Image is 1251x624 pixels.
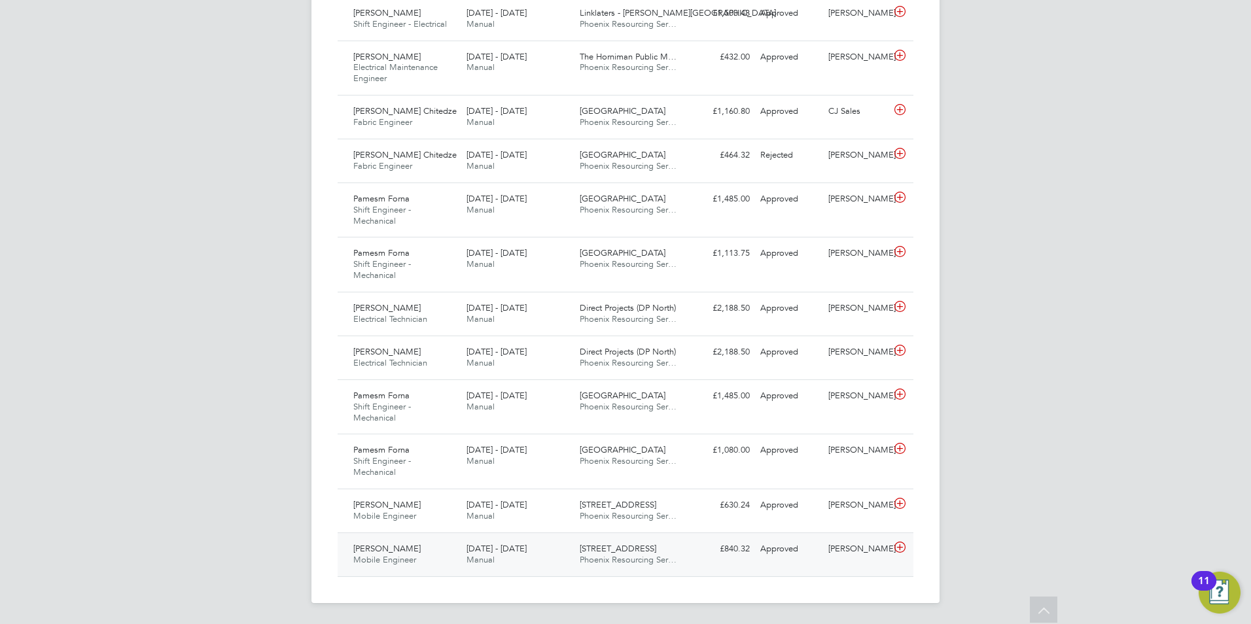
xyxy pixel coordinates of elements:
span: Electrical Maintenance Engineer [353,61,438,84]
span: Shift Engineer - Electrical [353,18,447,29]
span: [PERSON_NAME] [353,346,421,357]
span: [PERSON_NAME] [353,499,421,510]
span: Direct Projects (DP North) [580,302,676,313]
span: Phoenix Resourcing Ser… [580,258,677,269]
span: Fabric Engineer [353,116,412,128]
span: Phoenix Resourcing Ser… [580,204,677,215]
div: Approved [755,3,823,24]
span: [DATE] - [DATE] [467,390,527,401]
span: Phoenix Resourcing Ser… [580,160,677,171]
span: [DATE] - [DATE] [467,149,527,160]
span: [DATE] - [DATE] [467,193,527,204]
span: Manual [467,18,495,29]
span: Pamesm Forna [353,390,410,401]
div: Approved [755,188,823,210]
div: [PERSON_NAME] [823,341,891,363]
span: Mobile Engineer [353,554,416,565]
div: CJ Sales [823,101,891,122]
span: Shift Engineer - Mechanical [353,455,411,477]
div: Approved [755,46,823,68]
div: £1,160.80 [687,101,755,122]
span: [GEOGRAPHIC_DATA] [580,247,665,258]
span: [PERSON_NAME] [353,51,421,62]
div: [PERSON_NAME] [823,494,891,516]
span: Manual [467,313,495,324]
span: Phoenix Resourcing Ser… [580,61,677,73]
span: [PERSON_NAME] Chitedze [353,105,457,116]
div: Approved [755,385,823,407]
span: [PERSON_NAME] Chitedze [353,149,457,160]
div: Approved [755,538,823,560]
span: [STREET_ADDRESS] [580,543,656,554]
div: [PERSON_NAME] [823,145,891,166]
span: Direct Projects (DP North) [580,346,676,357]
div: [PERSON_NAME] [823,243,891,264]
div: Approved [755,440,823,461]
span: [DATE] - [DATE] [467,247,527,258]
span: Phoenix Resourcing Ser… [580,554,677,565]
div: 11 [1198,581,1210,598]
span: Phoenix Resourcing Ser… [580,116,677,128]
div: £1,113.75 [687,243,755,264]
div: £1,485.00 [687,385,755,407]
span: Mobile Engineer [353,510,416,521]
span: [GEOGRAPHIC_DATA] [580,444,665,455]
div: [PERSON_NAME] [823,188,891,210]
div: £1,080.00 [687,440,755,461]
div: £2,188.50 [687,298,755,319]
div: Rejected [755,145,823,166]
div: [PERSON_NAME] [823,440,891,461]
span: The Horniman Public M… [580,51,677,62]
div: £1,503.48 [687,3,755,24]
span: Manual [467,61,495,73]
span: Manual [467,401,495,412]
span: Linklaters - [PERSON_NAME][GEOGRAPHIC_DATA] [580,7,776,18]
span: Phoenix Resourcing Ser… [580,18,677,29]
div: [PERSON_NAME] [823,46,891,68]
div: Approved [755,101,823,122]
span: [DATE] - [DATE] [467,444,527,455]
div: £630.24 [687,494,755,516]
span: [DATE] - [DATE] [467,346,527,357]
span: [GEOGRAPHIC_DATA] [580,149,665,160]
span: [GEOGRAPHIC_DATA] [580,193,665,204]
div: £2,188.50 [687,341,755,363]
span: Phoenix Resourcing Ser… [580,510,677,521]
span: Phoenix Resourcing Ser… [580,313,677,324]
div: [PERSON_NAME] [823,3,891,24]
div: Approved [755,298,823,319]
div: £840.32 [687,538,755,560]
span: Phoenix Resourcing Ser… [580,357,677,368]
span: [GEOGRAPHIC_DATA] [580,105,665,116]
span: Shift Engineer - Mechanical [353,204,411,226]
div: Approved [755,243,823,264]
span: Pamesm Forna [353,444,410,455]
span: [DATE] - [DATE] [467,7,527,18]
div: [PERSON_NAME] [823,298,891,319]
span: Pamesm Forna [353,193,410,204]
span: Electrical Technician [353,313,427,324]
div: £1,485.00 [687,188,755,210]
span: [DATE] - [DATE] [467,51,527,62]
div: Approved [755,341,823,363]
span: [DATE] - [DATE] [467,302,527,313]
div: [PERSON_NAME] [823,385,891,407]
span: Phoenix Resourcing Ser… [580,455,677,466]
span: [DATE] - [DATE] [467,499,527,510]
span: Manual [467,455,495,466]
span: Manual [467,204,495,215]
div: £432.00 [687,46,755,68]
span: Manual [467,258,495,269]
span: Electrical Technician [353,357,427,368]
span: Manual [467,510,495,521]
span: Manual [467,554,495,565]
span: Pamesm Forna [353,247,410,258]
span: [DATE] - [DATE] [467,543,527,554]
span: Shift Engineer - Mechanical [353,258,411,281]
span: Phoenix Resourcing Ser… [580,401,677,412]
span: Manual [467,116,495,128]
span: [PERSON_NAME] [353,543,421,554]
span: [PERSON_NAME] [353,7,421,18]
span: [STREET_ADDRESS] [580,499,656,510]
span: Manual [467,160,495,171]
